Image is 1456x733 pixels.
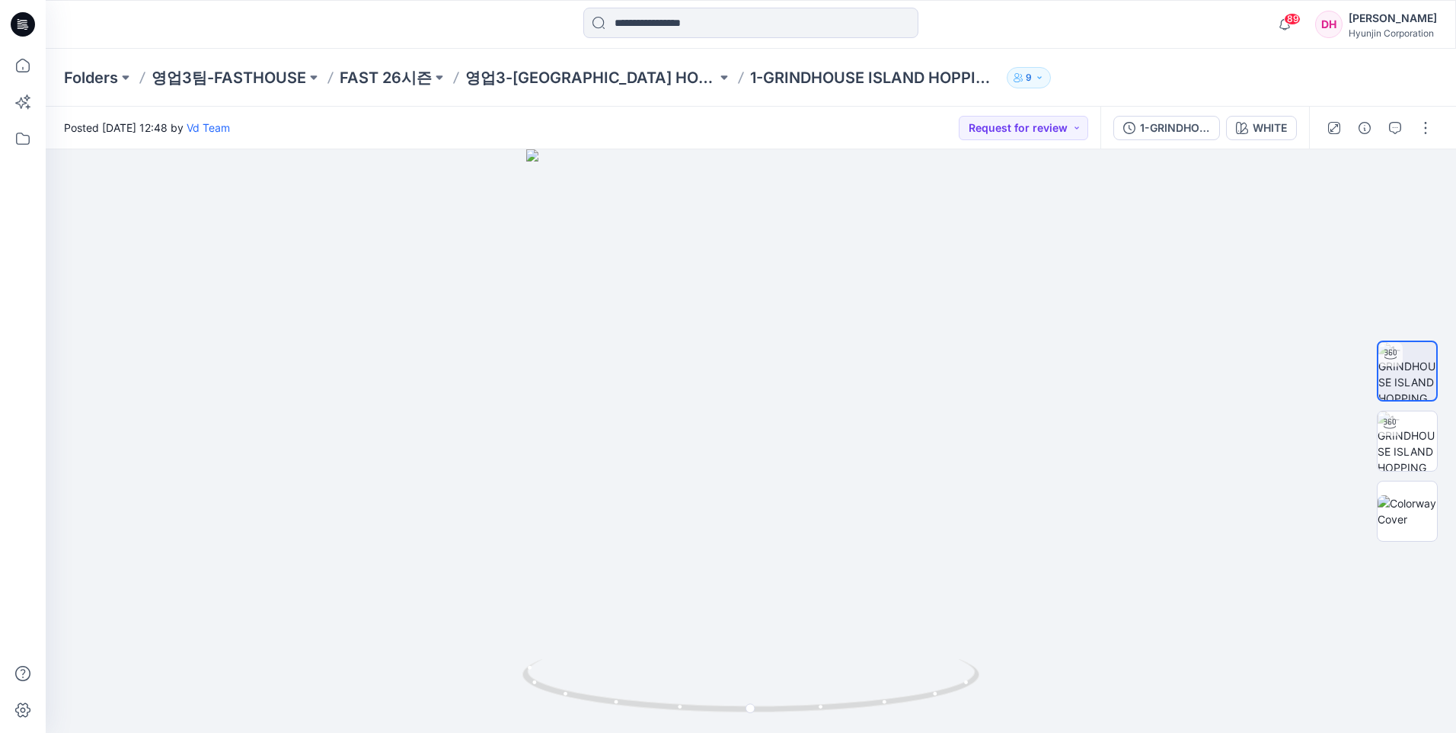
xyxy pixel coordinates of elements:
span: 89 [1284,13,1301,25]
button: 1-GRINDHOUSE ISLAND HOPPING JERSEY YOUTH [1113,116,1220,140]
div: WHITE [1253,120,1287,136]
div: 1-GRINDHOUSE ISLAND HOPPING JERSEY YOUTH [1140,120,1210,136]
a: 영업3-[GEOGRAPHIC_DATA] HOPPING JERSEY YOUTH [465,67,717,88]
button: Details [1352,116,1377,140]
p: 1-GRINDHOUSE ISLAND HOPPING JERSEY YOUTH [750,67,1001,88]
a: Vd Team [187,121,230,134]
img: Colorway Cover [1378,495,1437,527]
div: [PERSON_NAME] [1349,9,1437,27]
button: 9 [1007,67,1051,88]
button: WHITE [1226,116,1297,140]
span: Posted [DATE] 12:48 by [64,120,230,136]
a: Folders [64,67,118,88]
a: FAST 26시즌 [340,67,432,88]
div: DH [1315,11,1343,38]
a: 영업3팀-FASTHOUSE [152,67,306,88]
img: 1-GRINDHOUSE ISLAND HOPPING JERSEY YOUTH [1378,342,1436,400]
img: 1-GRINDHOUSE ISLAND HOPPING JERSEY YOUTH AVATAR [1378,411,1437,471]
p: 9 [1026,69,1032,86]
div: Hyunjin Corporation [1349,27,1437,39]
